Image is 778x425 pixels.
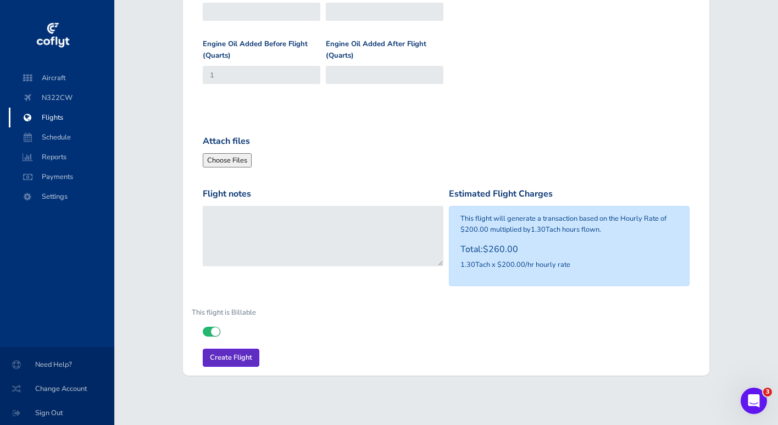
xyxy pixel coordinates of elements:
span: Sign Out [13,403,101,423]
span: Change Account [13,379,101,399]
span: Flights [20,108,103,127]
label: Estimated Flight Charges [449,187,553,202]
span: 1.30 [460,260,475,270]
p: This flight will generate a transaction based on the Hourly Rate of $200.00 multiplied by Tach ho... [460,213,678,236]
span: 3 [763,388,772,396]
span: $260.00 [483,243,518,255]
label: This flight is Billable [184,304,271,322]
span: Need Help? [13,355,101,374]
span: N322CW [20,88,103,108]
span: Reports [20,147,103,167]
label: Engine Oil Added After Flight (Quarts) [326,38,443,61]
label: Flight notes [203,187,251,202]
span: Settings [20,187,103,206]
input: Create Flight [203,349,259,367]
label: Engine Oil Added Before Flight (Quarts) [203,38,320,61]
span: Schedule [20,127,103,147]
label: Attach files [203,135,250,149]
span: 1.30 [531,225,546,234]
iframe: Intercom live chat [741,388,767,414]
span: Payments [20,167,103,187]
h6: Total: [460,244,678,255]
span: Aircraft [20,68,103,88]
p: Tach x $200.00/hr hourly rate [460,259,678,270]
img: coflyt logo [35,19,71,52]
